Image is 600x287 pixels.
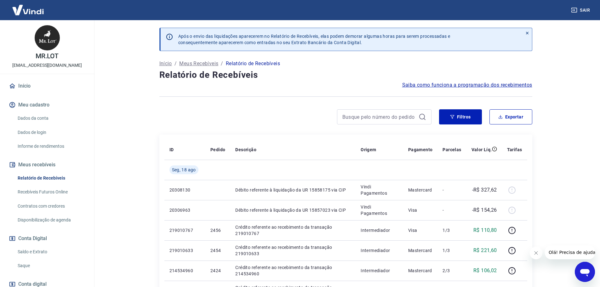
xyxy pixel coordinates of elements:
p: Crédito referente ao recebimento da transação 219010633 [235,244,351,257]
p: R$ 110,80 [473,227,497,234]
p: Origem [361,146,376,153]
p: R$ 221,60 [473,247,497,254]
p: -R$ 327,62 [472,186,497,194]
p: Tarifas [507,146,522,153]
p: Vindi Pagamentos [361,204,398,216]
a: Saque [15,259,87,272]
p: Após o envio das liquidações aparecerem no Relatório de Recebíveis, elas podem demorar algumas ho... [178,33,450,46]
a: Disponibilização de agenda [15,214,87,227]
p: Visa [408,207,433,213]
p: MR.LOT [36,53,59,60]
p: Vindi Pagamentos [361,184,398,196]
a: Saldo e Extrato [15,245,87,258]
button: Exportar [489,109,532,124]
a: Início [159,60,172,67]
a: Relatório de Recebíveis [15,172,87,185]
p: Mastercard [408,247,433,254]
p: R$ 106,02 [473,267,497,274]
p: Mastercard [408,187,433,193]
p: 2454 [210,247,225,254]
button: Sair [570,4,592,16]
img: 68a5a5f2-5459-4475-893a-be033b791306.jpeg [35,25,60,50]
p: Intermediador [361,267,398,274]
p: 219010767 [169,227,200,233]
p: Crédito referente ao recebimento da transação 214534960 [235,264,351,277]
p: 20306963 [169,207,200,213]
button: Meus recebíveis [8,158,87,172]
p: Mastercard [408,267,433,274]
p: Débito referente à liquidação da UR 15857023 via CIP [235,207,351,213]
span: Olá! Precisa de ajuda? [4,4,53,9]
iframe: Mensagem da empresa [545,245,595,259]
p: Visa [408,227,433,233]
p: Valor Líq. [471,146,492,153]
p: -R$ 154,26 [472,206,497,214]
a: Início [8,79,87,93]
p: Pedido [210,146,225,153]
p: 2/3 [443,267,461,274]
p: 219010633 [169,247,200,254]
a: Meus Recebíveis [179,60,218,67]
p: Descrição [235,146,256,153]
p: / [174,60,177,67]
p: - [443,207,461,213]
button: Meu cadastro [8,98,87,112]
iframe: Botão para abrir a janela de mensagens [575,262,595,282]
button: Conta Digital [8,232,87,245]
a: Recebíveis Futuros Online [15,186,87,198]
img: Vindi [8,0,49,20]
h4: Relatório de Recebíveis [159,69,532,81]
p: 1/3 [443,247,461,254]
p: ID [169,146,174,153]
p: / [221,60,223,67]
button: Filtros [439,109,482,124]
a: Dados da conta [15,112,87,125]
input: Busque pelo número do pedido [342,112,416,122]
p: 214534960 [169,267,200,274]
span: Seg, 18 ago [172,167,196,173]
p: Intermediador [361,227,398,233]
a: Dados de login [15,126,87,139]
iframe: Fechar mensagem [530,247,542,259]
p: Relatório de Recebíveis [226,60,280,67]
a: Contratos com credores [15,200,87,213]
p: 20308130 [169,187,200,193]
p: 2456 [210,227,225,233]
a: Informe de rendimentos [15,140,87,153]
a: Saiba como funciona a programação dos recebimentos [402,81,532,89]
p: 2424 [210,267,225,274]
p: Crédito referente ao recebimento da transação 219010767 [235,224,351,237]
p: Intermediador [361,247,398,254]
p: Débito referente à liquidação da UR 15858175 via CIP [235,187,351,193]
p: 1/3 [443,227,461,233]
p: [EMAIL_ADDRESS][DOMAIN_NAME] [12,62,82,69]
p: - [443,187,461,193]
p: Parcelas [443,146,461,153]
p: Pagamento [408,146,433,153]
